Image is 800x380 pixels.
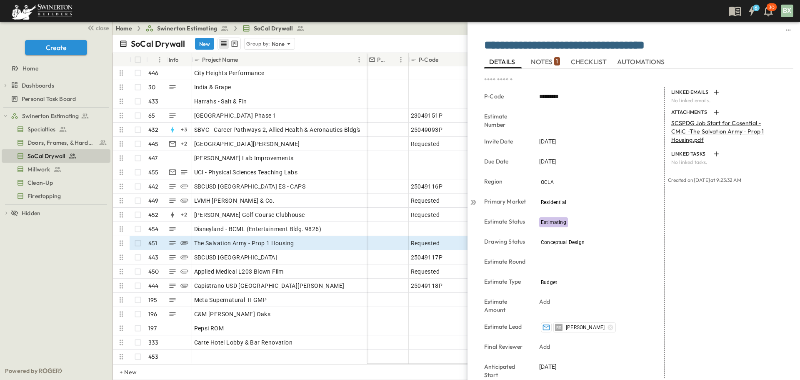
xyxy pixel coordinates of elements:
p: Group by: [246,40,270,48]
span: 25049117P [411,253,443,262]
h6: 6 [755,5,757,11]
a: Home [116,24,132,33]
p: 449 [148,196,159,205]
div: + 2 [179,210,189,220]
span: DETAILS [489,58,517,65]
nav: breadcrumbs [116,24,310,33]
p: Invite Date [484,137,527,146]
p: 454 [148,225,159,233]
div: test [2,189,110,203]
p: 196 [148,310,157,318]
span: 23049151P [411,111,443,120]
div: # [146,53,167,66]
span: 25049093P [411,126,443,134]
p: Project Name [202,55,238,64]
p: Due Date [484,157,527,166]
p: Estimate Number [484,112,527,129]
p: SCSPDG Job Start for Cosential - CMiC -The Salvation Army - Prop 1 Housing.pdf [671,119,777,144]
button: row view [219,39,229,49]
div: test [2,92,110,106]
span: 25049118P [411,282,443,290]
p: 30 [148,83,155,91]
span: C&M [PERSON_NAME] Oaks [194,310,271,318]
p: 445 [148,140,159,148]
span: OCLA [541,179,554,185]
p: 442 [148,182,159,191]
span: Meta Supernatural TI GMP [194,296,267,304]
div: BX [781,5,793,17]
span: [GEOGRAPHIC_DATA] Phase 1 [194,111,277,120]
span: Created on [DATE] at 9:23:32 AM [668,177,741,183]
p: 65 [148,111,155,120]
div: test [2,149,110,163]
span: Requested [411,140,440,148]
span: Firestopping [27,192,61,200]
p: PM [377,55,385,64]
span: SoCal Drywall [254,24,293,33]
span: UCI - Physical Sciences Teaching Labs [194,168,298,176]
span: Conceptual Design [541,239,585,245]
span: close [96,24,109,32]
button: Menu [155,55,165,65]
span: RS [556,327,561,328]
span: AUTOMATIONS [617,58,667,65]
p: Drawing Status [484,237,527,246]
span: [PERSON_NAME] [566,324,605,331]
p: P-Code [419,55,438,64]
button: Sort [150,55,159,64]
span: Personal Task Board [22,95,76,103]
span: NOTES [531,58,560,65]
p: 1 [556,57,558,65]
span: Clean-Up [27,179,53,187]
p: Final Reviewer [484,342,527,351]
span: SoCal Drywall [27,152,65,160]
span: SBCUSD [GEOGRAPHIC_DATA] ES - CAPS [194,182,306,191]
span: LVMH [PERSON_NAME] & Co. [194,196,275,205]
span: Hidden [22,209,40,217]
p: 452 [148,211,159,219]
p: 197 [148,324,157,332]
div: test [2,176,110,189]
div: Info [167,53,192,66]
span: Estimating [541,219,566,225]
p: Estimate Status [484,217,527,226]
div: table view [217,38,241,50]
img: 6c363589ada0b36f064d841b69d3a419a338230e66bb0a533688fa5cc3e9e735.png [10,2,74,20]
p: 333 [148,338,159,347]
button: New [195,38,214,50]
p: 433 [148,97,159,106]
p: P-Code [484,92,527,101]
button: Sort [240,55,249,64]
div: Info [169,48,179,71]
span: Disneyland - BCML (Entertainment Bldg. 9826) [194,225,322,233]
p: No linked emails. [671,97,788,104]
span: Swinerton Estimating [157,24,217,33]
button: sidedrawer-menu [783,25,793,35]
p: 453 [148,352,159,361]
span: [GEOGRAPHIC_DATA][PERSON_NAME] [194,140,300,148]
span: Home [22,64,38,73]
span: India & Grape [194,83,231,91]
div: test [2,123,110,136]
div: test [2,136,110,149]
button: kanban view [229,39,240,49]
span: CHECKLIST [571,58,609,65]
p: No linked tasks. [671,159,788,166]
p: Add [539,297,550,306]
p: Estimate Amount [484,297,527,314]
p: 455 [148,168,159,176]
span: Requested [411,239,440,247]
span: Budget [541,279,557,285]
div: test [2,109,110,123]
div: + 3 [179,125,189,135]
button: Create [25,40,87,55]
span: 25049116P [411,182,443,191]
p: 30 [769,4,775,11]
span: Pepsi ROM [194,324,224,332]
span: Carte Hotel Lobby & Bar Renovation [194,338,293,347]
span: Specialties [27,125,55,133]
span: Millwork [27,165,50,174]
p: 451 [148,239,157,247]
p: Add [539,342,550,351]
button: Sort [387,55,396,64]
